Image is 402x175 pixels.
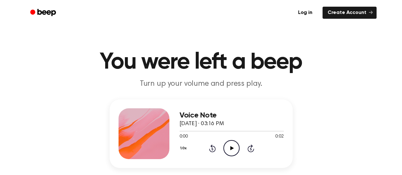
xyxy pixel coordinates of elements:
span: [DATE] · 03:16 PM [180,121,224,127]
span: 0:00 [180,133,188,140]
a: Beep [26,7,62,19]
h1: You were left a beep [38,51,364,74]
span: 0:02 [275,133,283,140]
h3: Voice Note [180,111,284,120]
p: Turn up your volume and press play. [79,79,323,89]
a: Log in [292,5,319,20]
button: 1.0x [180,143,189,154]
a: Create Account [323,7,377,19]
